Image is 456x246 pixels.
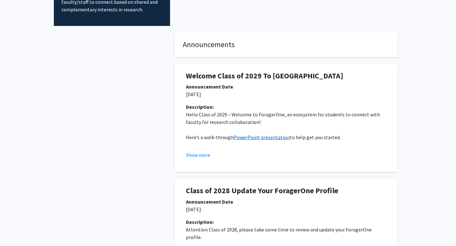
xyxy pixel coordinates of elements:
a: PowerPoint presentation [234,134,290,140]
p: [DATE] [186,206,386,213]
div: Description: [186,103,386,111]
p: Hello Class of 2029 – Welcome to ForagerOne, an ecosystem for students to connect with faculty fo... [186,111,386,126]
h1: Welcome Class of 2029 To [GEOGRAPHIC_DATA] [186,71,386,81]
p: Here’s a walk-through to help get you started. [186,133,386,141]
div: Announcement Date [186,83,386,90]
button: Show more [186,151,210,159]
h1: Class of 2028 Update Your ForagerOne Profile [186,186,386,195]
p: [DATE] [186,90,386,98]
p: Attention Class of 2028, please take some time to review and update your ForagerOne profile. [186,226,386,241]
h4: Announcements [183,40,389,49]
div: Description: [186,218,386,226]
div: Announcement Date [186,198,386,206]
iframe: Chat [5,218,27,241]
